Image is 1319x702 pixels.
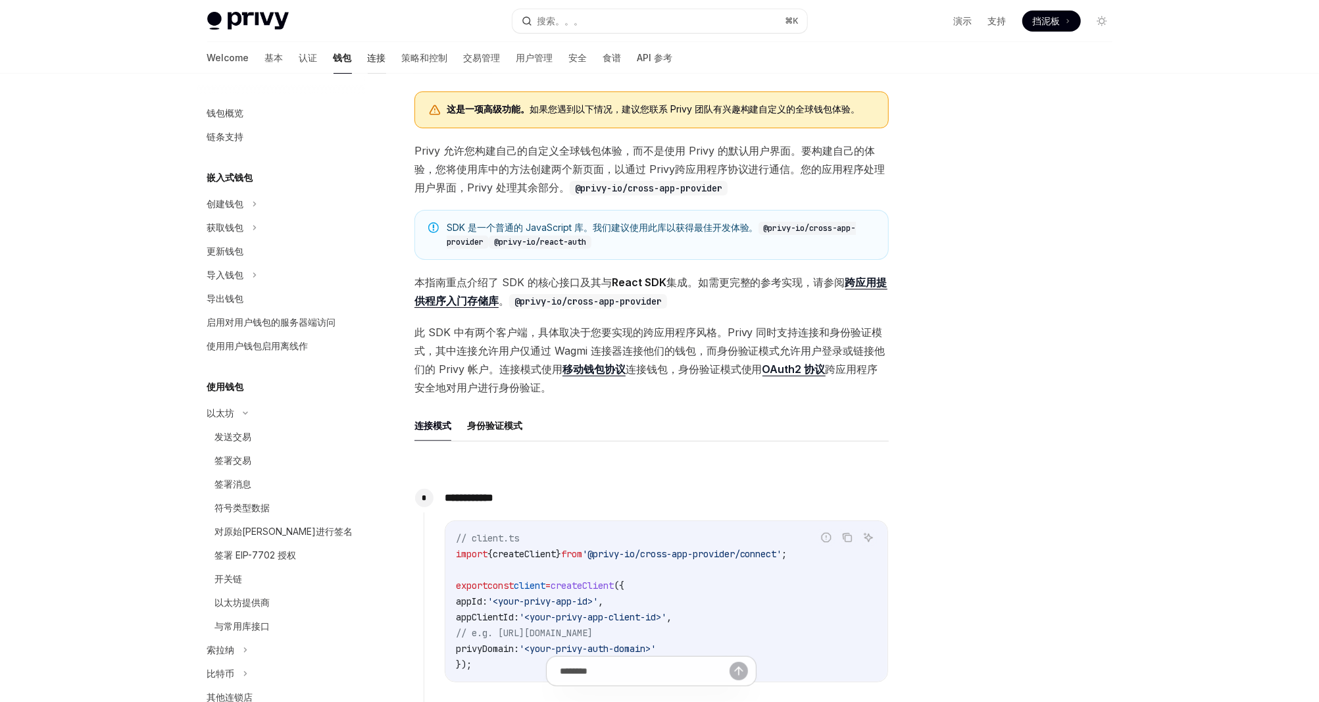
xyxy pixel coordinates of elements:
span: '<your-privy-app-client-id>' [519,611,666,623]
span: 挡泥板 [1033,14,1060,28]
code: @privy-io/cross-app-provider [509,294,667,309]
a: 钱包 [334,42,352,74]
div: 搜索。。。 [537,13,584,29]
span: 如果您遇到以下情况，建议您联系 Privy 团队有兴趣构建自定义的全球钱包体验。 [447,103,875,116]
div: 导出钱包 [207,291,244,307]
div: 获取钱包 [207,220,244,236]
div: 签署 EIP-7702 授权 [215,547,297,563]
button: 身份验证模式 [467,410,522,441]
div: 链条支持 [207,129,244,145]
div: 钱包概览 [207,105,244,121]
a: Welcome [207,42,249,74]
span: ; [782,548,787,560]
a: 移动钱包协议 [562,363,626,376]
img: 灯光标志 [207,12,289,30]
div: 签署消息 [215,476,252,492]
a: 链条支持 [197,125,365,149]
div: 签署交易 [215,453,252,468]
svg: 注意 [428,222,439,233]
font: 交易管理 [464,51,501,64]
button: 搜索。。。⌘K [512,9,807,33]
a: 签署交易 [197,449,365,472]
button: 发送消息 [730,662,748,680]
svg: 警告 [428,104,441,117]
a: 交易管理 [464,42,501,74]
div: 以太坊提供商 [215,595,270,611]
span: client [514,580,545,591]
a: 挡泥板 [1022,11,1081,32]
a: 以太坊提供商 [197,591,365,614]
div: 开关链 [215,571,243,587]
div: 启用对用户钱包的服务器端访问 [207,314,336,330]
span: , [666,611,672,623]
button: 连接模式 [414,410,451,441]
a: API 参考 [637,42,673,74]
span: const [487,580,514,591]
span: createClient [551,580,614,591]
a: 基本 [265,42,284,74]
span: ({ [614,580,624,591]
a: 符号类型数据 [197,496,365,520]
font: 身份验证模式 [467,418,522,434]
div: 对原始[PERSON_NAME]进行签名 [215,524,353,539]
a: 策略和控制 [402,42,448,74]
strong: React SDK [612,276,666,289]
span: 此 SDK 中有两个客户端，具体取决于您要实现的跨应用程序风格。Privy 同时支持连接和身份验证模式，其中连接允许用户仅通过 Wagmi 连接器连接他们的钱包，而身份验证模式允许用户登录或链接... [414,323,889,397]
span: ⌘ K [785,16,799,26]
div: 以太坊 [207,405,235,421]
a: 演示 [954,14,972,28]
div: 导入钱包 [207,267,244,283]
div: 与常用库接口 [215,618,270,634]
code: @privy-io/cross-app-provider [570,181,728,195]
a: OAuth2 协议 [762,363,826,376]
div: 更新钱包 [207,243,244,259]
span: = [545,580,551,591]
span: export [456,580,487,591]
span: appId: [456,595,487,607]
span: import [456,548,487,560]
a: 钱包概览 [197,101,365,125]
span: } [556,548,561,560]
h5: 使用钱包 [207,379,244,395]
span: createClient [493,548,556,560]
span: '<your-privy-app-id>' [487,595,598,607]
div: 符号类型数据 [215,500,270,516]
a: 与常用库接口 [197,614,365,638]
div: 使用用户钱包启用离线作 [207,338,309,354]
span: , [598,595,603,607]
a: 支持 [988,14,1007,28]
a: 启用对用户钱包的服务器端访问 [197,311,365,334]
a: 签署 EIP-7702 授权 [197,543,365,567]
a: 安全 [569,42,587,74]
a: 连接 [368,42,386,74]
div: 比特币 [207,666,235,682]
a: 发送交易 [197,425,365,449]
code: @privy-io/react-auth [489,236,591,249]
div: 索拉纳 [207,642,235,658]
span: // e.g. [URL][DOMAIN_NAME] [456,627,593,639]
button: 询问人工智能 [860,529,877,546]
a: 开关链 [197,567,365,591]
font: 基本 [265,51,284,64]
a: 对原始[PERSON_NAME]进行签名 [197,520,365,543]
strong: 跨应用提供程序入门存储库 [414,276,887,307]
code: @privy-io/cross-app-provider [447,222,856,249]
a: 认证 [299,42,318,74]
h5: 嵌入式钱包 [207,170,253,186]
div: 发送交易 [215,429,252,445]
span: '<your-privy-auth-domain>' [519,643,656,655]
font: 策略和控制 [402,51,448,64]
button: 从代码块复制内容 [839,529,856,546]
font: SDK 是一个普通的 JavaScript 库。我们建议使用此库以获得最佳开发体验。 [447,222,759,233]
font: 食谱 [603,51,622,64]
font: 用户管理 [516,51,553,64]
a: 导出钱包 [197,287,365,311]
font: 认证 [299,51,318,64]
font: 连接 [368,51,386,64]
button: 报告错误的代码 [818,529,835,546]
span: privyDomain: [456,643,519,655]
font: 安全 [569,51,587,64]
font: 钱包 [334,51,352,64]
b: 这是一项高级功能。 [447,103,530,114]
a: 使用用户钱包启用离线作 [197,334,365,358]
